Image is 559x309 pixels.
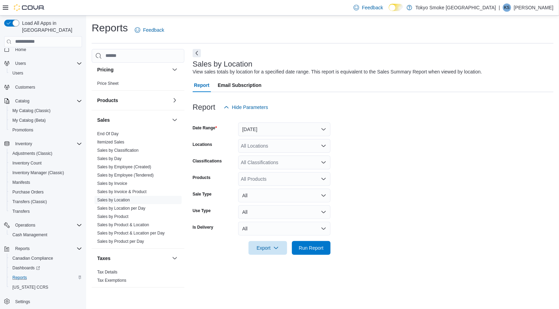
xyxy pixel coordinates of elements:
span: Canadian Compliance [12,256,53,261]
a: Dashboards [10,264,43,272]
a: End Of Day [97,131,119,136]
span: My Catalog (Beta) [10,116,82,124]
button: Purchase Orders [7,187,85,197]
a: Sales by Product per Day [97,239,144,244]
span: Promotions [10,126,82,134]
span: Canadian Compliance [10,254,82,262]
button: Settings [1,296,85,306]
button: Reports [1,244,85,253]
button: Open list of options [321,143,326,149]
a: My Catalog (Classic) [10,107,53,115]
h3: Taxes [97,255,111,262]
button: Next [193,49,201,57]
span: Home [12,45,82,54]
label: Is Delivery [193,225,213,230]
button: Hide Parameters [221,100,271,114]
button: Adjustments (Classic) [7,149,85,158]
button: Catalog [1,96,85,106]
span: Run Report [299,245,324,251]
button: Pricing [171,66,179,74]
span: Cash Management [10,231,82,239]
a: Sales by Product & Location per Day [97,231,165,236]
span: Inventory Manager (Classic) [12,170,64,176]
button: Open list of options [321,176,326,182]
button: Users [1,59,85,68]
button: Manifests [7,178,85,187]
a: Cash Management [10,231,50,239]
button: Operations [1,220,85,230]
a: Sales by Product [97,214,129,219]
button: Customers [1,82,85,92]
span: Report [194,78,210,92]
a: Canadian Compliance [10,254,56,262]
span: Transfers [10,207,82,216]
label: Sale Type [193,191,212,197]
button: Cash Management [7,230,85,240]
button: Reports [7,273,85,282]
button: Catalog [12,97,32,105]
label: Locations [193,142,212,147]
a: Tax Details [97,270,118,275]
a: Feedback [132,23,167,37]
a: Purchase Orders [10,188,47,196]
span: Home [15,47,26,52]
span: Feedback [143,27,164,33]
span: Inventory [12,140,82,148]
a: [US_STATE] CCRS [10,283,51,291]
span: Users [15,61,26,66]
span: Feedback [362,4,383,11]
button: Taxes [97,255,169,262]
span: Dashboards [10,264,82,272]
span: Transfers (Classic) [12,199,47,205]
span: KS [504,3,510,12]
div: Kevin Sukhu [503,3,511,12]
a: Sales by Day [97,156,122,161]
button: [US_STATE] CCRS [7,282,85,292]
span: [US_STATE] CCRS [12,285,48,290]
h3: Products [97,97,118,104]
a: Feedback [351,1,386,14]
span: Customers [15,84,35,90]
div: View sales totals by location for a specified date range. This report is equivalent to the Sales ... [193,68,482,76]
a: Inventory Count [10,159,44,167]
a: Customers [12,83,38,91]
a: Reports [10,273,30,282]
span: Settings [12,297,82,306]
span: Settings [15,299,30,305]
span: Adjustments (Classic) [12,151,52,156]
span: Operations [15,222,35,228]
input: Dark Mode [389,4,403,11]
a: Sales by Invoice [97,181,127,186]
button: My Catalog (Classic) [7,106,85,116]
a: Sales by Location [97,198,130,202]
button: Inventory Manager (Classic) [7,168,85,178]
span: Manifests [10,178,82,187]
a: Manifests [10,178,33,187]
a: Users [10,69,26,77]
button: Sales [171,116,179,124]
span: Manifests [12,180,30,185]
span: Catalog [12,97,82,105]
button: Sales [97,117,169,123]
a: Settings [12,298,33,306]
button: My Catalog (Beta) [7,116,85,125]
h3: Sales by Location [193,60,253,68]
h3: Sales [97,117,110,123]
h1: Reports [92,21,128,35]
span: Catalog [15,98,29,104]
a: Adjustments (Classic) [10,149,55,158]
button: Inventory [12,140,35,148]
span: Hide Parameters [232,104,268,111]
a: Sales by Employee (Created) [97,165,151,169]
div: Sales [92,130,184,248]
a: Price Sheet [97,81,119,86]
a: Sales by Classification [97,148,139,153]
span: Users [12,59,82,68]
h3: Pricing [97,66,113,73]
label: Products [193,175,211,180]
span: Washington CCRS [10,283,82,291]
span: Customers [12,83,82,91]
button: Canadian Compliance [7,253,85,263]
span: Inventory Count [12,160,42,166]
button: All [238,189,331,202]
